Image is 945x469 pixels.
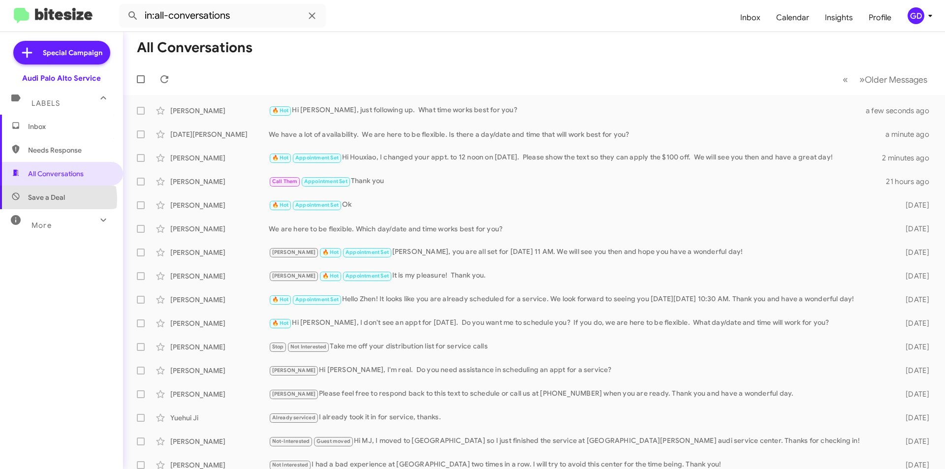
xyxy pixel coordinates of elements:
[322,273,339,279] span: 🔥 Hot
[269,105,878,116] div: Hi [PERSON_NAME], just following up. What time works best for you?
[732,3,768,32] a: Inbox
[817,3,861,32] a: Insights
[272,414,315,421] span: Already serviced
[890,318,937,328] div: [DATE]
[272,438,310,444] span: Not-Interested
[290,344,327,350] span: Not Interested
[269,294,890,305] div: Hello Zhen! It looks like you are already scheduled for a service. We look forward to seeing you ...
[272,367,316,374] span: [PERSON_NAME]
[269,365,890,376] div: Hi [PERSON_NAME], I'm real. Do you need assistance in scheduling an appt for a service?
[853,69,933,90] button: Next
[269,341,890,352] div: Take me off your distribution list for service calls
[316,438,350,444] span: Guest moved
[890,224,937,234] div: [DATE]
[859,73,865,86] span: »
[878,106,937,116] div: a few seconds ago
[170,248,269,257] div: [PERSON_NAME]
[272,155,289,161] span: 🔥 Hot
[304,178,347,185] span: Appointment Set
[269,247,890,258] div: [PERSON_NAME], you are all set for [DATE] 11 AM. We will see you then and hope you have a wonderf...
[28,169,84,179] span: All Conversations
[890,389,937,399] div: [DATE]
[272,107,289,114] span: 🔥 Hot
[890,248,937,257] div: [DATE]
[865,74,927,85] span: Older Messages
[295,155,339,161] span: Appointment Set
[170,129,269,139] div: [DATE][PERSON_NAME]
[170,153,269,163] div: [PERSON_NAME]
[890,413,937,423] div: [DATE]
[272,249,316,255] span: [PERSON_NAME]
[272,178,298,185] span: Call Them
[269,176,886,187] div: Thank you
[295,202,339,208] span: Appointment Set
[322,249,339,255] span: 🔥 Hot
[837,69,933,90] nav: Page navigation example
[346,273,389,279] span: Appointment Set
[13,41,110,64] a: Special Campaign
[269,317,890,329] div: Hi [PERSON_NAME], I don't see an appt for [DATE]. Do you want me to schedule you? If you do, we a...
[269,129,885,139] div: We have a lot of availability. We are here to be flexible. Is there a day/date and time that will...
[137,40,252,56] h1: All Conversations
[885,129,937,139] div: a minute ago
[119,4,326,28] input: Search
[170,389,269,399] div: [PERSON_NAME]
[272,202,289,208] span: 🔥 Hot
[31,221,52,230] span: More
[269,388,890,400] div: Please feel free to respond back to this text to schedule or call us at [PHONE_NUMBER] when you a...
[170,318,269,328] div: [PERSON_NAME]
[890,342,937,352] div: [DATE]
[346,249,389,255] span: Appointment Set
[837,69,854,90] button: Previous
[170,437,269,446] div: [PERSON_NAME]
[31,99,60,108] span: Labels
[295,296,339,303] span: Appointment Set
[890,437,937,446] div: [DATE]
[28,145,112,155] span: Needs Response
[768,3,817,32] a: Calendar
[269,270,890,281] div: It is my pleasure! Thank you.
[170,106,269,116] div: [PERSON_NAME]
[28,122,112,131] span: Inbox
[882,153,937,163] div: 2 minutes ago
[272,391,316,397] span: [PERSON_NAME]
[28,192,65,202] span: Save a Deal
[890,200,937,210] div: [DATE]
[272,320,289,326] span: 🔥 Hot
[269,412,890,423] div: I already took it in for service, thanks.
[170,295,269,305] div: [PERSON_NAME]
[170,271,269,281] div: [PERSON_NAME]
[899,7,934,24] button: GD
[22,73,101,83] div: Audi Palo Alto Service
[272,462,309,468] span: Not Interested
[269,224,890,234] div: We are here to be flexible. Which day/date and time works best for you?
[269,436,890,447] div: Hi MJ, I moved to [GEOGRAPHIC_DATA] so I just finished the service at [GEOGRAPHIC_DATA][PERSON_NA...
[886,177,937,187] div: 21 hours ago
[272,344,284,350] span: Stop
[843,73,848,86] span: «
[269,199,890,211] div: Ok
[908,7,924,24] div: GD
[170,413,269,423] div: Yuehui Ji
[170,366,269,375] div: [PERSON_NAME]
[43,48,102,58] span: Special Campaign
[170,177,269,187] div: [PERSON_NAME]
[272,296,289,303] span: 🔥 Hot
[890,366,937,375] div: [DATE]
[890,295,937,305] div: [DATE]
[272,273,316,279] span: [PERSON_NAME]
[269,152,882,163] div: Hi Houxiao, I changed your appt. to 12 noon on [DATE]. Please show the text so they can apply the...
[170,342,269,352] div: [PERSON_NAME]
[170,224,269,234] div: [PERSON_NAME]
[890,271,937,281] div: [DATE]
[170,200,269,210] div: [PERSON_NAME]
[861,3,899,32] a: Profile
